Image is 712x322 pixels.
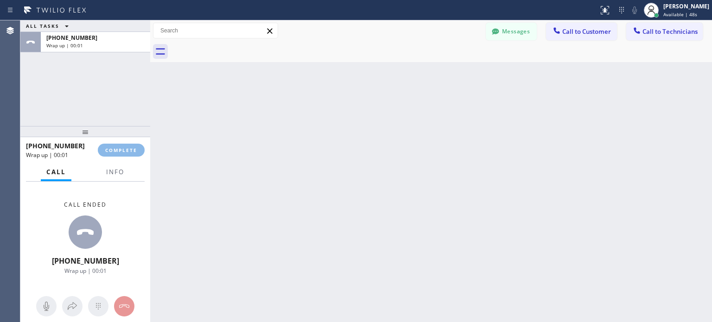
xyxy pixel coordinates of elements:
span: Call [46,168,66,176]
button: Call to Customer [546,23,617,40]
span: Call to Technicians [642,27,698,36]
div: [PERSON_NAME] [663,2,709,10]
span: Wrap up | 00:01 [26,151,68,159]
button: Hang up [114,296,134,316]
button: Call to Technicians [626,23,703,40]
span: Wrap up | 00:01 [46,42,83,49]
span: Call ended [64,201,107,208]
span: ALL TASKS [26,23,59,29]
button: Mute [628,4,641,17]
span: Call to Customer [562,27,611,36]
button: Open directory [62,296,83,316]
span: Info [106,168,124,176]
button: ALL TASKS [20,20,78,32]
button: Call [41,163,71,181]
span: [PHONE_NUMBER] [46,34,97,42]
span: Available | 48s [663,11,697,18]
span: Wrap up | 00:01 [64,267,107,275]
span: [PHONE_NUMBER] [52,256,119,266]
input: Search [153,23,278,38]
button: Open dialpad [88,296,108,316]
button: Messages [486,23,537,40]
button: Info [101,163,130,181]
span: COMPLETE [105,147,137,153]
span: [PHONE_NUMBER] [26,141,85,150]
button: COMPLETE [98,144,145,157]
button: Mute [36,296,57,316]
